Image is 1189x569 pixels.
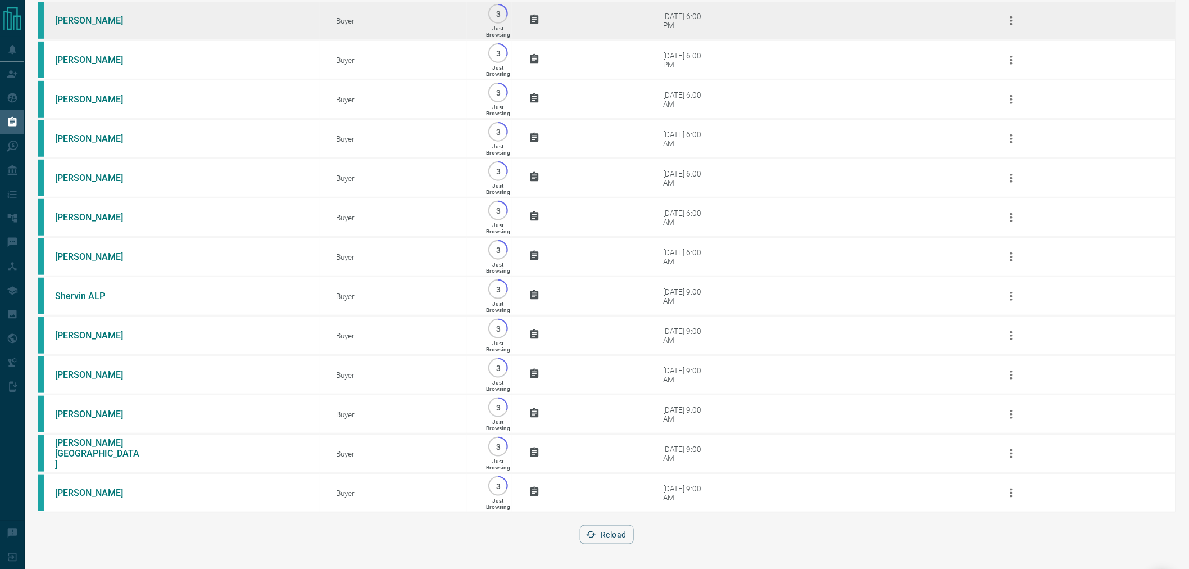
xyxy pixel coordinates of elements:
a: [PERSON_NAME] [55,212,139,223]
p: Just Browsing [486,380,510,392]
div: [DATE] 9:00 AM [663,484,711,502]
div: condos.ca [38,120,44,157]
div: Buyer [337,371,468,380]
div: [DATE] 6:00 PM [663,12,711,30]
p: Just Browsing [486,261,510,274]
div: condos.ca [38,2,44,39]
p: Just Browsing [486,419,510,431]
div: condos.ca [38,475,44,511]
a: [PERSON_NAME] [55,330,139,341]
a: [PERSON_NAME] [55,487,139,498]
p: Just Browsing [486,301,510,313]
div: [DATE] 6:00 AM [663,91,711,109]
p: Just Browsing [486,65,510,77]
div: Buyer [337,134,468,143]
a: [PERSON_NAME] [55,94,139,105]
p: 3 [494,324,502,333]
div: condos.ca [38,356,44,393]
div: [DATE] 9:00 AM [663,405,711,423]
div: Buyer [337,16,468,25]
p: 3 [494,482,502,490]
div: [DATE] 6:00 AM [663,248,711,266]
p: 3 [494,442,502,451]
p: Just Browsing [486,222,510,234]
div: Buyer [337,331,468,340]
p: Just Browsing [486,25,510,38]
p: 3 [494,10,502,18]
p: 3 [494,128,502,136]
p: Just Browsing [486,340,510,353]
div: Buyer [337,56,468,65]
p: 3 [494,167,502,175]
div: condos.ca [38,278,44,314]
p: Just Browsing [486,104,510,116]
p: 3 [494,403,502,412]
div: [DATE] 9:00 AM [663,366,711,384]
div: Buyer [337,213,468,222]
p: Just Browsing [486,458,510,471]
div: Buyer [337,252,468,261]
div: condos.ca [38,317,44,354]
p: 3 [494,246,502,254]
p: 3 [494,285,502,293]
a: [PERSON_NAME] [55,55,139,65]
p: Just Browsing [486,143,510,156]
div: Buyer [337,95,468,104]
p: 3 [494,364,502,372]
div: [DATE] 9:00 AM [663,327,711,345]
div: [DATE] 9:00 AM [663,445,711,463]
div: [DATE] 6:00 PM [663,51,711,69]
p: 3 [494,206,502,215]
p: 3 [494,49,502,57]
a: [PERSON_NAME] [55,369,139,380]
a: [PERSON_NAME] [55,251,139,262]
p: Just Browsing [486,183,510,195]
div: condos.ca [38,396,44,432]
div: Buyer [337,410,468,419]
div: Buyer [337,292,468,301]
a: [PERSON_NAME][GEOGRAPHIC_DATA] [55,437,139,469]
div: [DATE] 9:00 AM [663,287,711,305]
div: condos.ca [38,160,44,196]
div: condos.ca [38,435,44,472]
div: [DATE] 6:00 AM [663,209,711,227]
a: Shervin ALP [55,291,139,301]
a: [PERSON_NAME] [55,15,139,26]
div: [DATE] 6:00 AM [663,169,711,187]
a: [PERSON_NAME] [55,133,139,144]
div: condos.ca [38,199,44,236]
div: condos.ca [38,81,44,118]
div: condos.ca [38,238,44,275]
p: Just Browsing [486,498,510,510]
div: condos.ca [38,42,44,78]
a: [PERSON_NAME] [55,409,139,419]
button: Reload [580,525,633,544]
p: 3 [494,88,502,97]
div: Buyer [337,489,468,498]
div: Buyer [337,174,468,183]
div: Buyer [337,449,468,458]
div: [DATE] 6:00 AM [663,130,711,148]
a: [PERSON_NAME] [55,173,139,183]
